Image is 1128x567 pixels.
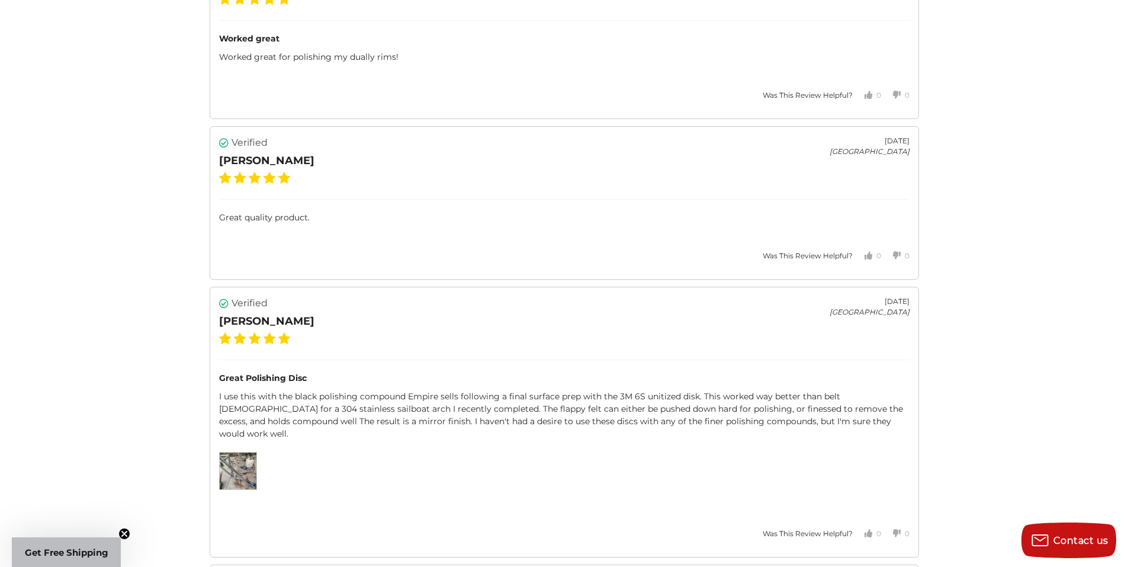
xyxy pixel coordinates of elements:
img: Review Image [220,453,256,489]
button: Votes Down [881,242,910,270]
label: 5 Stars [278,172,290,184]
label: 2 Stars [234,332,246,344]
label: 5 Stars [278,332,290,344]
span: I haven't had a desire to use these discs with any of the finer polishing compounds, but I'm sure... [219,416,891,439]
label: 3 Stars [249,332,261,344]
div: [GEOGRAPHIC_DATA] [830,307,910,318]
div: [GEOGRAPHIC_DATA] [830,146,910,157]
span: Verified [232,136,268,150]
div: Great Polishing Disc [219,372,910,385]
div: Was This Review Helpful? [763,528,853,539]
span: 0 [905,529,910,538]
button: Votes Up [853,520,881,548]
button: Votes Down [881,520,910,548]
label: 2 Stars [234,172,246,184]
label: 1 Star [219,332,231,344]
span: 0 [905,91,910,100]
div: Was This Review Helpful? [763,90,853,101]
span: Get Free Shipping [25,547,108,558]
button: Contact us [1021,523,1116,558]
label: 1 Star [219,172,231,184]
span: 0 [876,251,881,260]
button: Close teaser [118,528,130,540]
i: Verified user [219,138,229,148]
span: 0 [905,251,910,260]
div: Worked great [219,33,910,45]
span: 0 [876,529,881,538]
div: Was This Review Helpful? [763,251,853,261]
i: Verified user [219,299,229,308]
label: 4 Stars [263,332,275,344]
span: Verified [232,296,268,310]
div: [DATE] [830,136,910,146]
span: Contact us [1053,535,1108,546]
span: Worked great for polishing my dually rims! [219,52,399,62]
span: 0 [876,91,881,100]
div: [PERSON_NAME] [219,153,314,169]
span: This worked way better than belt [DEMOGRAPHIC_DATA] for a 304 stainless sailboat arch I recently ... [219,391,840,414]
button: Votes Up [853,242,881,270]
div: Get Free ShippingClose teaser [12,537,121,567]
button: Votes Down [881,81,910,110]
div: [PERSON_NAME] [219,313,314,329]
button: Votes Up [853,81,881,110]
div: [DATE] [830,296,910,307]
span: Great quality product. [219,212,310,223]
span: The flappy felt can either be pushed down hard for polishing, or finessed to remove the excess, a... [219,403,903,427]
label: 3 Stars [249,172,261,184]
label: 4 Stars [263,172,275,184]
span: I use this with the black polishing compound Empire sells following a final surface prep with the... [219,391,704,402]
